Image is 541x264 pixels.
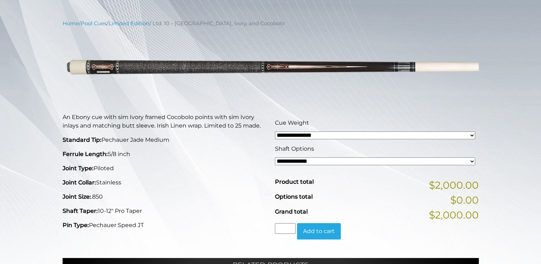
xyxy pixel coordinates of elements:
span: Grand total [275,208,308,215]
p: Piloted [63,164,266,173]
strong: Joint Type: [63,165,94,172]
p: .850 [63,193,266,201]
span: Shaft Options [275,145,314,152]
a: Home [63,20,79,27]
p: 10-12″ Pro Taper [63,207,266,215]
a: Pool Cues [81,20,107,27]
p: 5/8 inch [63,150,266,158]
strong: Joint Size: [63,193,91,200]
p: Stainless [63,178,266,187]
strong: Pin Type: [63,222,89,228]
img: ltd-10-ebony-ivory-and-cocobolo.png [63,33,479,102]
a: Limited Edition [108,20,149,27]
nav: Breadcrumb [63,20,479,27]
p: Pechauer Speed JT [63,221,266,230]
p: Pechauer Jade Medium [63,136,266,144]
button: Add to cart [297,223,341,239]
strong: Ferrule Length: [63,151,108,157]
span: Options total [275,193,313,200]
input: Product quantity [275,223,296,234]
span: Product total [275,178,314,185]
p: An Ebony cue with sim Ivory framed Cocobolo points with sim Ivory inlays and matching butt sleeve... [63,113,266,130]
span: $2,000.00 [429,208,479,222]
span: $2,000.00 [429,178,479,193]
strong: Joint Collar: [63,179,96,186]
strong: Shaft Taper: [63,208,98,214]
span: $0.00 [450,193,479,208]
span: Cue Weight [275,119,309,126]
strong: Standard Tip: [63,136,101,143]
